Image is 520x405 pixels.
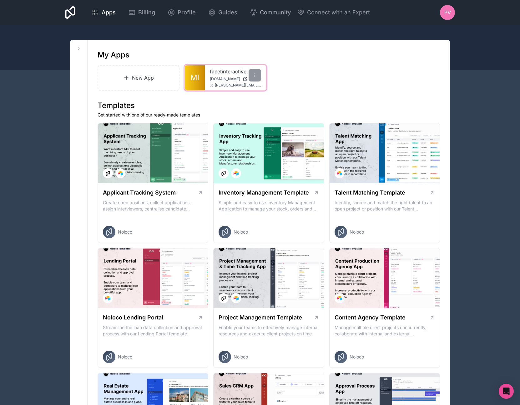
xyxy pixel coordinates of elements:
p: Enable your teams to effectively manage internal resources and execute client projects on time. [219,324,319,337]
a: facetinteractive [210,68,261,75]
a: New App [98,65,179,91]
h1: Applicant Tracking System [103,188,176,197]
h1: Inventory Management Template [219,188,309,197]
button: Connect with an Expert [297,8,370,17]
span: [DOMAIN_NAME] [210,77,240,81]
a: Profile [163,6,201,19]
h1: Talent Matching Template [335,188,405,197]
span: Apps [102,8,116,17]
h1: Project Management Template [219,313,302,322]
a: Billing [123,6,160,19]
img: Airtable Logo [337,171,342,176]
img: Airtable Logo [234,171,239,176]
img: Airtable Logo [105,296,110,301]
p: Create open positions, collect applications, assign interviewers, centralise candidate feedback a... [103,200,203,212]
a: Ml [185,65,205,90]
p: Get started with one of our ready-made templates [98,112,440,118]
a: Guides [203,6,242,19]
img: Airtable Logo [234,296,239,301]
span: Noloco [118,229,132,235]
p: Simple and easy to use Inventory Management Application to manage your stock, orders and Manufact... [219,200,319,212]
span: Profile [178,8,196,17]
img: Airtable Logo [337,296,342,301]
span: Connect with an Expert [307,8,370,17]
span: Ml [190,73,199,83]
p: Identify, source and match the right talent to an open project or position with our Talent Matchi... [335,200,435,212]
a: [DOMAIN_NAME] [210,77,261,81]
a: Community [245,6,296,19]
h1: Templates [98,101,440,111]
span: Noloco [350,354,364,360]
span: Community [260,8,291,17]
span: Guides [218,8,237,17]
p: Manage multiple client projects concurrently, collaborate with internal and external stakeholders... [335,324,435,337]
span: Noloco [234,229,248,235]
div: Open Intercom Messenger [499,384,514,399]
img: Airtable Logo [118,171,123,176]
h1: Content Agency Template [335,313,406,322]
h1: Noloco Lending Portal [103,313,163,322]
a: Apps [87,6,121,19]
h1: My Apps [98,50,129,60]
span: Noloco [234,354,248,360]
p: Streamline the loan data collection and approval process with our Lending Portal template. [103,324,203,337]
span: Billing [138,8,155,17]
span: PV [444,9,451,16]
span: Noloco [350,229,364,235]
span: Noloco [118,354,132,360]
span: [PERSON_NAME][EMAIL_ADDRESS][DOMAIN_NAME] [215,83,261,88]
